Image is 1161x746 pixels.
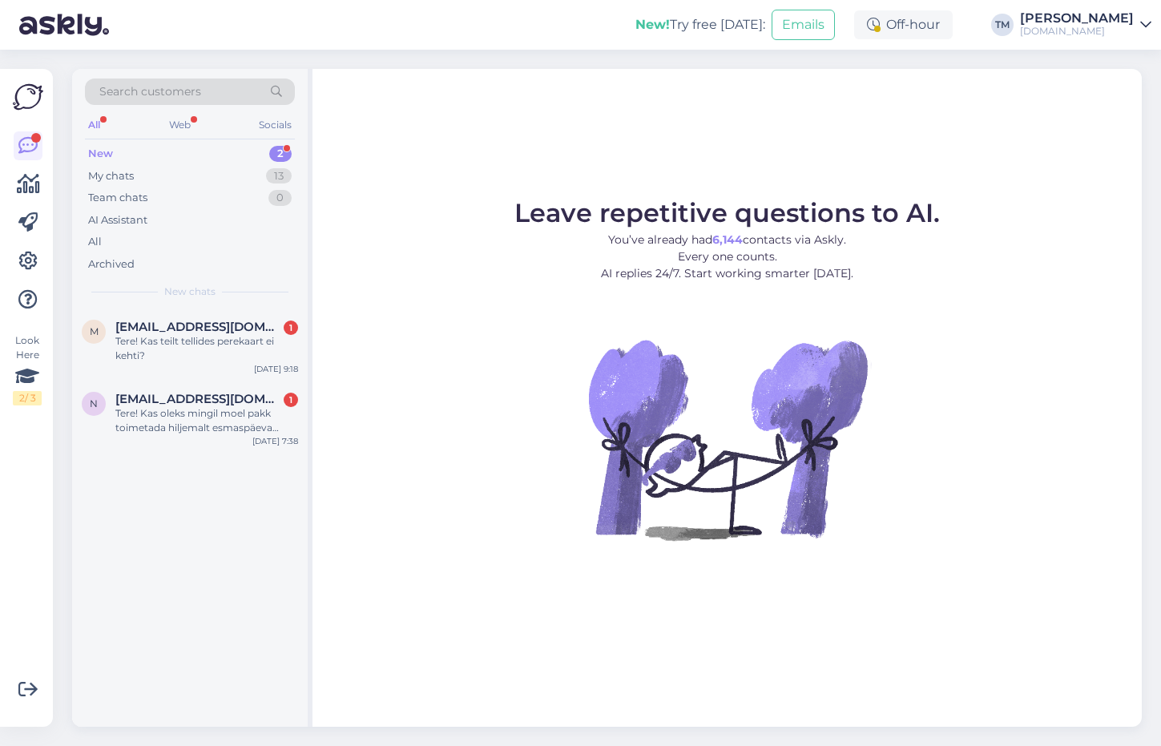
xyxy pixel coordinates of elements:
b: New! [635,17,670,32]
div: Socials [256,115,295,135]
div: Tere! Kas oleks mingil moel pakk toimetada hiljemalt esmaspäeva õhtuks? Lapsel T sünnipäev. Jäin ... [115,406,298,435]
div: Off-hour [854,10,953,39]
b: 6,144 [712,232,743,247]
div: 2 [269,146,292,162]
div: TM [991,14,1014,36]
div: Tere! Kas teilt tellides perekaart ei kehti? [115,334,298,363]
a: [PERSON_NAME][DOMAIN_NAME] [1020,12,1151,38]
p: You’ve already had contacts via Askly. Every one counts. AI replies 24/7. Start working smarter [... [514,232,940,282]
img: No Chat active [583,295,872,583]
span: Search customers [99,83,201,100]
span: New chats [164,284,216,299]
div: Look Here [13,333,42,405]
div: [DATE] 9:18 [254,363,298,375]
div: [DATE] 7:38 [252,435,298,447]
div: [DOMAIN_NAME] [1020,25,1134,38]
div: 0 [268,190,292,206]
span: m [90,325,99,337]
div: Try free [DATE]: [635,15,765,34]
div: Team chats [88,190,147,206]
div: [PERSON_NAME] [1020,12,1134,25]
div: New [88,146,113,162]
div: 13 [266,168,292,184]
div: 1 [284,393,298,407]
div: Web [166,115,194,135]
span: nadjapanova25@gmail.com [115,392,282,406]
button: Emails [772,10,835,40]
div: 2 / 3 [13,391,42,405]
div: All [88,234,102,250]
span: merlesaare5@gmail.com [115,320,282,334]
div: Archived [88,256,135,272]
span: n [90,397,98,409]
img: Askly Logo [13,82,43,112]
span: Leave repetitive questions to AI. [514,197,940,228]
div: 1 [284,321,298,335]
div: My chats [88,168,134,184]
div: All [85,115,103,135]
div: AI Assistant [88,212,147,228]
